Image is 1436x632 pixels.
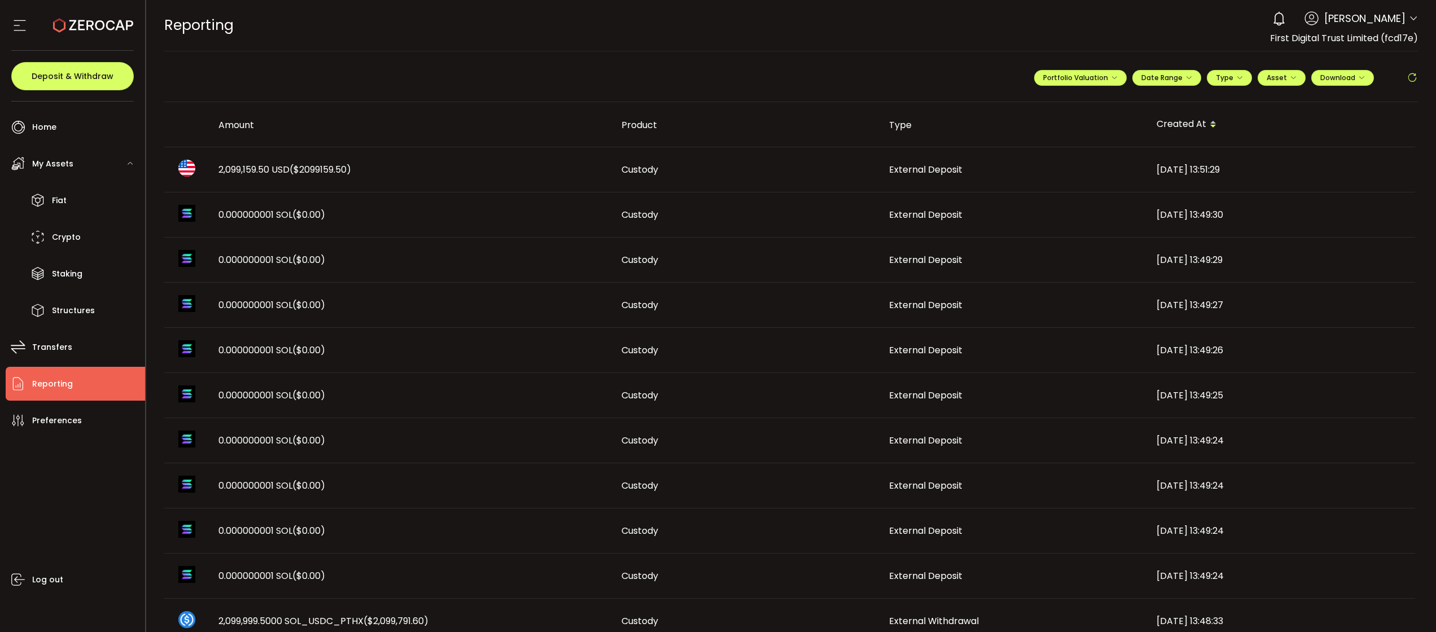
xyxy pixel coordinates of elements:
[32,412,82,429] span: Preferences
[292,569,325,582] span: ($0.00)
[1148,344,1415,357] div: [DATE] 13:49:26
[621,524,658,537] span: Custody
[1258,70,1306,86] button: Asset
[1148,208,1415,221] div: [DATE] 13:49:30
[178,385,195,402] img: sol_portfolio.png
[621,615,658,627] span: Custody
[218,524,325,537] span: 0.000000001 SOL
[218,434,325,447] span: 0.000000001 SOL
[218,253,325,266] span: 0.000000001 SOL
[218,389,325,402] span: 0.000000001 SOL
[1148,434,1415,447] div: [DATE] 13:49:24
[1311,70,1374,86] button: Download
[164,15,234,35] span: Reporting
[621,299,658,311] span: Custody
[209,118,612,131] div: Amount
[218,208,325,221] span: 0.000000001 SOL
[889,344,962,357] span: External Deposit
[1148,524,1415,537] div: [DATE] 13:49:24
[621,163,658,176] span: Custody
[178,205,195,222] img: sol_portfolio.png
[1148,569,1415,582] div: [DATE] 13:49:24
[621,389,658,402] span: Custody
[32,156,73,172] span: My Assets
[32,119,56,135] span: Home
[1380,578,1436,632] iframe: Chat Widget
[880,118,1148,131] div: Type
[1267,73,1287,82] span: Asset
[612,118,880,131] div: Product
[889,524,962,537] span: External Deposit
[11,62,134,90] button: Deposit & Withdraw
[292,344,325,357] span: ($0.00)
[1270,32,1418,45] span: First Digital Trust Limited (fcd17e)
[889,299,962,311] span: External Deposit
[218,299,325,311] span: 0.000000001 SOL
[178,295,195,312] img: sol_portfolio.png
[52,302,95,319] span: Structures
[621,208,658,221] span: Custody
[178,431,195,447] img: sol_portfolio.png
[1034,70,1127,86] button: Portfolio Valuation
[292,299,325,311] span: ($0.00)
[292,434,325,447] span: ($0.00)
[621,479,658,492] span: Custody
[621,344,658,357] span: Custody
[1148,253,1415,266] div: [DATE] 13:49:29
[292,524,325,537] span: ($0.00)
[1148,389,1415,402] div: [DATE] 13:49:25
[178,250,195,267] img: sol_portfolio.png
[1216,73,1243,82] span: Type
[178,521,195,538] img: sol_portfolio.png
[621,434,658,447] span: Custody
[178,611,195,628] img: sol_usdc_pthx_portfolio.png
[889,253,962,266] span: External Deposit
[32,72,113,80] span: Deposit & Withdraw
[218,163,351,176] span: 2,099,159.50 USD
[1148,479,1415,492] div: [DATE] 13:49:24
[1320,73,1365,82] span: Download
[621,569,658,582] span: Custody
[889,163,962,176] span: External Deposit
[889,208,962,221] span: External Deposit
[1207,70,1252,86] button: Type
[1148,299,1415,311] div: [DATE] 13:49:27
[1043,73,1118,82] span: Portfolio Valuation
[178,340,195,357] img: sol_portfolio.png
[1148,615,1415,627] div: [DATE] 13:48:33
[32,339,72,355] span: Transfers
[32,572,63,588] span: Log out
[32,376,73,392] span: Reporting
[889,479,962,492] span: External Deposit
[178,476,195,493] img: sol_portfolio.png
[292,479,325,492] span: ($0.00)
[364,615,428,627] span: ($2,099,791.60)
[292,389,325,402] span: ($0.00)
[889,569,962,582] span: External Deposit
[52,229,81,245] span: Crypto
[218,479,325,492] span: 0.000000001 SOL
[52,266,82,282] span: Staking
[1132,70,1201,86] button: Date Range
[52,192,67,209] span: Fiat
[889,434,962,447] span: External Deposit
[1148,163,1415,176] div: [DATE] 13:51:29
[178,160,195,177] img: usd_portfolio.svg
[218,569,325,582] span: 0.000000001 SOL
[1148,115,1415,134] div: Created At
[218,615,428,627] span: 2,099,999.5000 SOL_USDC_PTHX
[178,566,195,583] img: sol_portfolio.png
[290,163,351,176] span: ($2099159.50)
[292,208,325,221] span: ($0.00)
[1324,11,1406,26] span: [PERSON_NAME]
[621,253,658,266] span: Custody
[889,389,962,402] span: External Deposit
[292,253,325,266] span: ($0.00)
[1141,73,1192,82] span: Date Range
[889,615,979,627] span: External Withdrawal
[218,344,325,357] span: 0.000000001 SOL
